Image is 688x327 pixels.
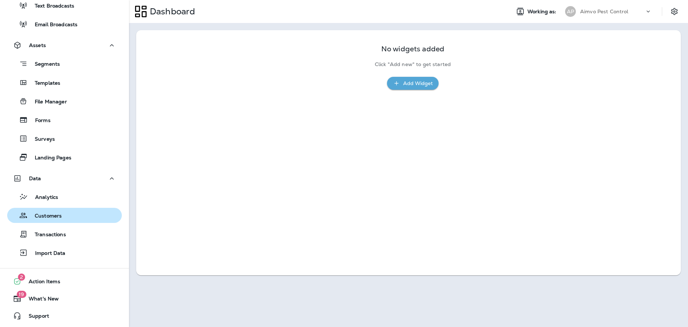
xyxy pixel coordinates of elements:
span: 19 [16,291,26,298]
p: Aimvo Pest Control [580,9,629,14]
button: Data [7,171,122,186]
button: File Manager [7,94,122,109]
button: 2Action Items [7,274,122,289]
button: Add Widget [387,77,439,90]
button: Surveys [7,131,122,146]
button: Customers [7,208,122,223]
span: 2 [18,274,25,281]
button: Assets [7,38,122,52]
button: Email Broadcasts [7,17,122,32]
p: Text Broadcasts [28,3,74,10]
div: Add Widget [403,79,433,88]
p: Import Data [28,250,66,257]
p: Segments [28,61,60,68]
p: No widgets added [381,46,444,52]
button: Segments [7,56,122,71]
span: Support [21,313,49,322]
p: Templates [28,80,60,87]
p: Assets [29,42,46,48]
p: Transactions [28,232,66,238]
button: Landing Pages [7,150,122,165]
p: File Manager [28,99,67,106]
div: AP [565,6,576,17]
p: Landing Pages [28,155,71,162]
p: Customers [28,213,62,220]
p: Data [29,176,41,181]
p: Analytics [28,194,58,201]
span: What's New [21,296,59,304]
button: Analytics [7,189,122,204]
button: Transactions [7,226,122,242]
button: Support [7,309,122,323]
button: Import Data [7,245,122,260]
button: 19What's New [7,291,122,306]
p: Email Broadcasts [28,22,77,28]
span: Action Items [21,279,60,287]
button: Forms [7,112,122,127]
span: Working as: [527,9,558,15]
p: Dashboard [147,6,195,17]
p: Forms [28,117,51,124]
p: Surveys [28,136,55,143]
button: Templates [7,75,122,90]
button: Settings [668,5,681,18]
p: Click "Add new" to get started [375,61,451,67]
